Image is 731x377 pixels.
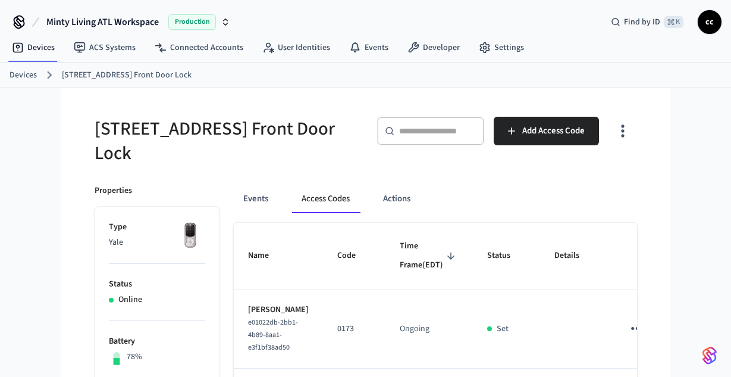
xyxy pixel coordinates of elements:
p: Yale [109,236,205,249]
div: Find by ID⌘ K [601,11,693,33]
a: Events [340,37,398,58]
span: Code [337,247,371,265]
a: [STREET_ADDRESS] Front Door Lock [62,69,192,82]
a: Devices [10,69,37,82]
a: Connected Accounts [145,37,253,58]
p: 0173 [337,323,371,335]
a: ACS Systems [64,37,145,58]
span: Add Access Code [522,123,585,139]
span: ⌘ K [664,16,683,28]
span: Name [248,247,284,265]
h5: [STREET_ADDRESS] Front Door Lock [95,117,359,166]
span: Find by ID [624,16,660,28]
span: Time Frame(EDT) [400,237,459,275]
p: [PERSON_NAME] [248,304,309,316]
button: cc [698,10,721,34]
span: e01022db-2bb1-4b89-8aa1-e3f1bf38ad50 [248,317,298,353]
p: Type [109,221,205,233]
span: Production [168,14,216,30]
span: cc [699,11,720,33]
button: Access Codes [292,185,359,213]
p: Properties [95,185,132,197]
span: Status [487,247,526,265]
img: SeamLogoGradient.69752ec5.svg [702,346,717,365]
p: 78% [127,351,142,363]
a: User Identities [253,37,340,58]
p: Set [497,323,509,335]
div: ant example [234,185,637,213]
button: Actions [374,185,420,213]
p: Status [109,278,205,291]
a: Developer [398,37,469,58]
span: Minty Living ATL Workspace [46,15,159,29]
a: Settings [469,37,534,58]
p: Battery [109,335,205,348]
p: Online [118,294,142,306]
td: Ongoing [385,289,473,369]
img: Yale Assure Touchscreen Wifi Smart Lock, Satin Nickel, Front [175,221,205,251]
button: Add Access Code [494,117,599,145]
span: Details [554,247,595,265]
a: Devices [2,37,64,58]
button: Events [234,185,278,213]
